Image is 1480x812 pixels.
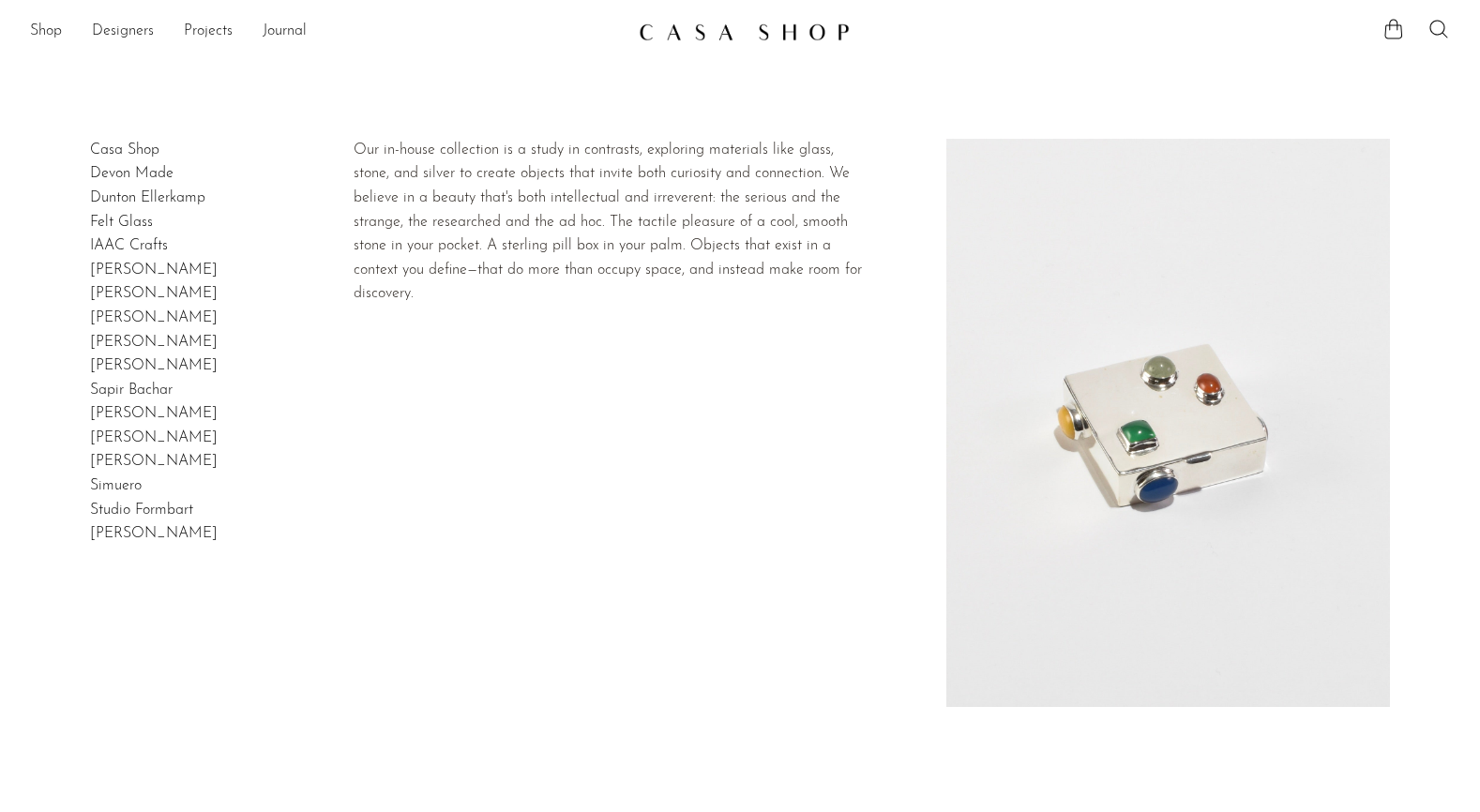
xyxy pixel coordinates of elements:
[946,139,1390,707] img: Casa Shop
[90,143,159,158] a: Casa Shop
[90,238,168,253] a: IAAC Crafts
[90,503,193,518] a: Studio Formbart
[90,383,173,398] a: Sapir Bachar
[90,454,218,469] a: [PERSON_NAME]
[90,430,218,445] a: [PERSON_NAME]
[184,20,233,44] a: Projects
[90,358,218,373] a: [PERSON_NAME]
[90,215,153,230] a: Felt Glass
[30,16,624,48] nav: Desktop navigation
[90,310,218,325] a: [PERSON_NAME]
[90,526,218,541] a: [PERSON_NAME]
[90,286,218,301] a: [PERSON_NAME]
[354,139,871,307] div: Our in-house collection is a study in contrasts, exploring materials like glass, stone, and silve...
[92,20,154,44] a: Designers
[263,20,307,44] a: Journal
[90,406,218,421] a: [PERSON_NAME]
[30,16,624,48] ul: NEW HEADER MENU
[90,263,218,278] a: [PERSON_NAME]
[90,478,142,493] a: Simuero
[90,166,174,181] a: Devon Made
[90,190,205,205] a: Dunton Ellerkamp
[30,20,62,44] a: Shop
[90,335,218,350] a: [PERSON_NAME]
